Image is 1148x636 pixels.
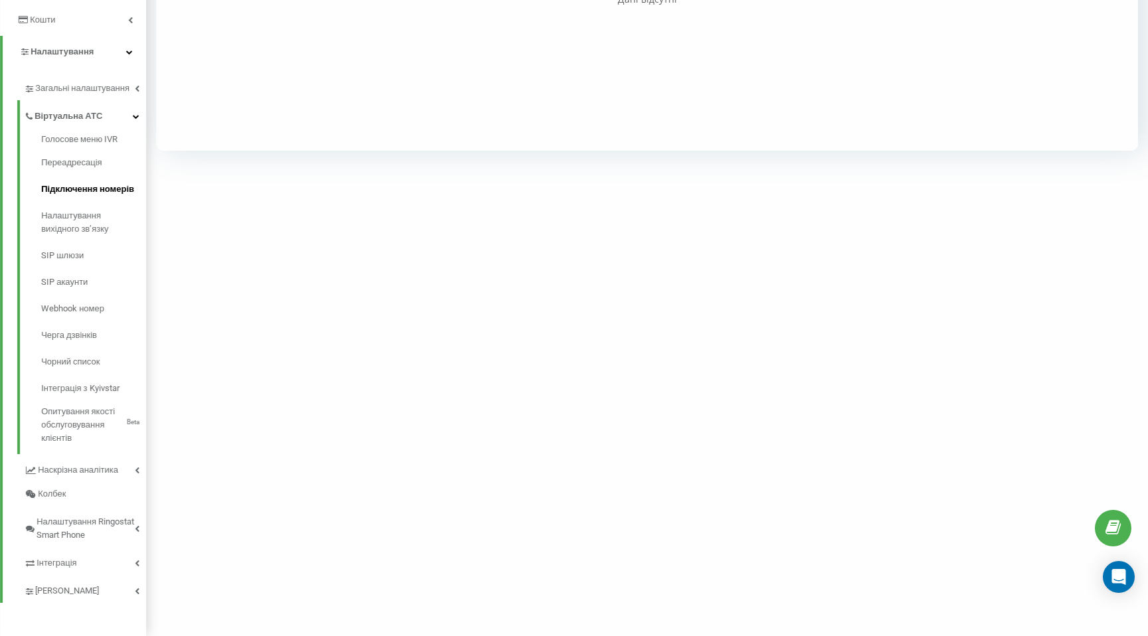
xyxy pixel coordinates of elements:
[41,322,146,349] a: Черга дзвінків
[35,82,130,95] span: Загальні налаштування
[24,100,146,128] a: Віртуальна АТС
[41,295,146,322] a: Webhook номер
[41,382,119,395] span: Інтеграція з Kyivstar
[38,463,118,477] span: Наскрізна аналітика
[24,482,146,506] a: Колбек
[41,276,88,289] span: SIP акаунти
[37,515,135,542] span: Налаштування Ringostat Smart Phone
[1103,561,1135,593] div: Open Intercom Messenger
[30,15,55,25] span: Кошти
[24,506,146,547] a: Налаштування Ringostat Smart Phone
[38,487,66,501] span: Колбек
[3,36,146,68] a: Налаштування
[24,547,146,575] a: Інтеграція
[41,375,146,402] a: Інтеграція з Kyivstar
[41,249,84,262] span: SIP шлюзи
[41,202,146,242] a: Налаштування вихідного зв’язку
[35,110,102,123] span: Віртуальна АТС
[41,209,140,236] span: Налаштування вихідного зв’язку
[31,46,94,56] span: Налаштування
[41,133,118,146] span: Голосове меню IVR
[37,556,76,570] span: Інтеграція
[41,133,146,149] a: Голосове меню IVR
[41,149,146,176] a: Переадресація
[41,156,102,169] span: Переадресація
[41,302,104,315] span: Webhook номер
[24,72,146,100] a: Загальні налаштування
[41,355,100,368] span: Чорний список
[41,242,146,269] a: SIP шлюзи
[41,269,146,295] a: SIP акаунти
[24,454,146,482] a: Наскрізна аналітика
[41,402,146,445] a: Опитування якості обслуговування клієнтівBeta
[41,405,124,445] span: Опитування якості обслуговування клієнтів
[24,575,146,603] a: [PERSON_NAME]
[41,183,134,196] span: Підключення номерів
[41,176,146,202] a: Підключення номерів
[41,349,146,375] a: Чорний список
[35,584,99,597] span: [PERSON_NAME]
[41,329,97,342] span: Черга дзвінків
